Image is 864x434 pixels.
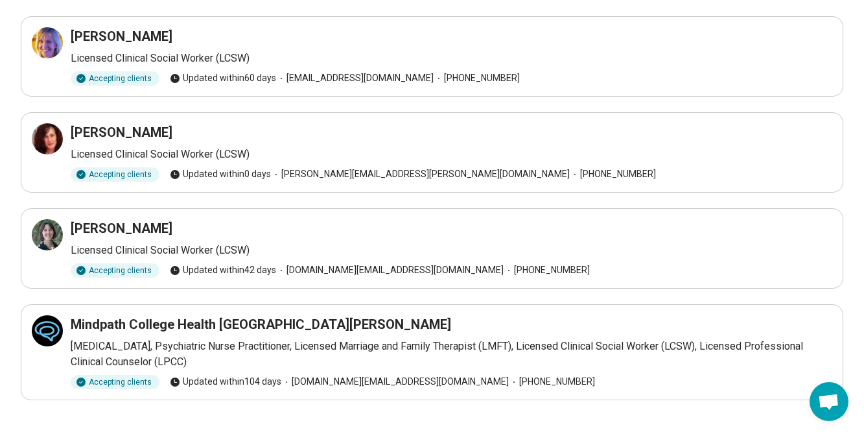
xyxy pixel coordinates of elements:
span: Updated within 42 days [170,263,276,277]
h3: [PERSON_NAME] [71,27,172,45]
p: Licensed Clinical Social Worker (LCSW) [71,243,832,258]
span: [PERSON_NAME][EMAIL_ADDRESS][PERSON_NAME][DOMAIN_NAME] [271,167,570,181]
div: Open chat [810,382,848,421]
h3: [PERSON_NAME] [71,219,172,237]
div: Accepting clients [71,375,159,389]
p: [MEDICAL_DATA], Psychiatric Nurse Practitioner, Licensed Marriage and Family Therapist (LMFT), Li... [71,339,832,370]
span: Updated within 104 days [170,375,281,389]
div: Accepting clients [71,263,159,278]
div: Accepting clients [71,167,159,182]
span: Updated within 60 days [170,71,276,85]
p: Licensed Clinical Social Worker (LCSW) [71,147,832,162]
span: [DOMAIN_NAME][EMAIL_ADDRESS][DOMAIN_NAME] [281,375,509,389]
span: [PHONE_NUMBER] [434,71,520,85]
span: [PHONE_NUMBER] [509,375,595,389]
div: Accepting clients [71,71,159,86]
span: [EMAIL_ADDRESS][DOMAIN_NAME] [276,71,434,85]
span: [DOMAIN_NAME][EMAIL_ADDRESS][DOMAIN_NAME] [276,263,504,277]
p: Licensed Clinical Social Worker (LCSW) [71,51,832,66]
span: [PHONE_NUMBER] [570,167,656,181]
span: [PHONE_NUMBER] [504,263,590,277]
h3: Mindpath College Health [GEOGRAPHIC_DATA][PERSON_NAME] [71,315,451,333]
h3: [PERSON_NAME] [71,123,172,141]
span: Updated within 0 days [170,167,271,181]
